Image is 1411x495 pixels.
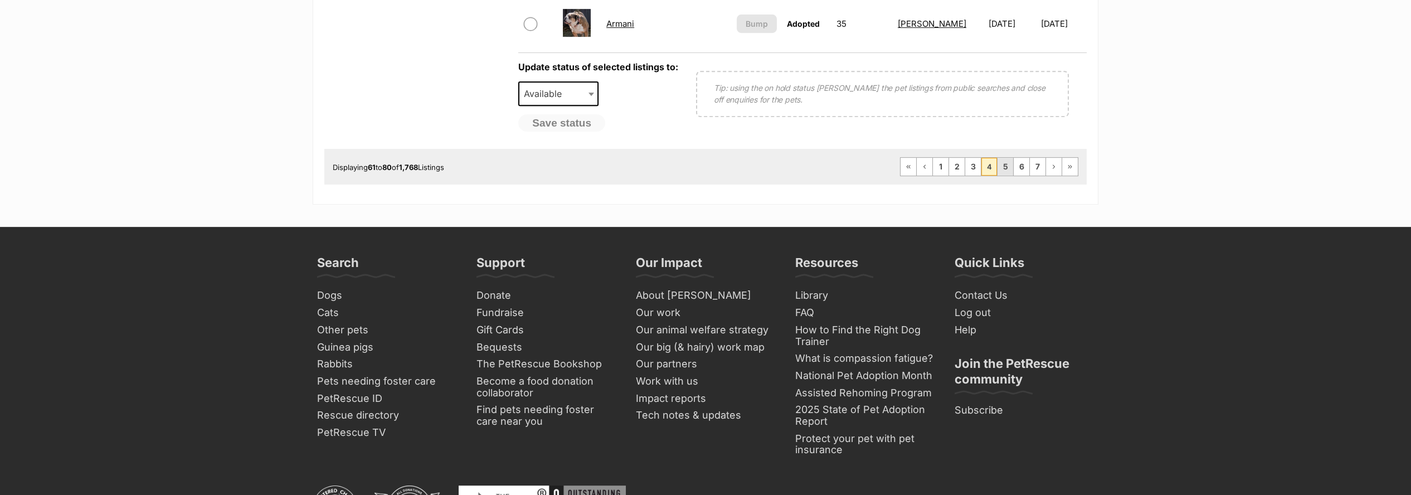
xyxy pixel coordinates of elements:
[313,407,461,424] a: Rescue directory
[518,81,599,106] span: Available
[313,390,461,407] a: PetRescue ID
[917,158,932,176] a: Previous page
[631,287,780,304] a: About [PERSON_NAME]
[631,322,780,339] a: Our animal welfare strategy
[518,114,605,132] button: Save status
[631,356,780,373] a: Our partners
[476,255,525,277] h3: Support
[472,356,620,373] a: The PetRescue Bookshop
[472,401,620,430] a: Find pets needing foster care near you
[518,61,678,72] label: Update status of selected listings to:
[950,322,1098,339] a: Help
[832,4,892,43] td: 35
[313,373,461,390] a: Pets needing foster care
[898,18,966,29] a: [PERSON_NAME]
[791,367,939,385] a: National Pet Adoption Month
[606,18,634,29] a: Armani
[955,356,1094,394] h3: Join the PetRescue community
[313,322,461,339] a: Other pets
[791,304,939,322] a: FAQ
[791,401,939,430] a: 2025 State of Pet Adoption Report
[313,304,461,322] a: Cats
[631,373,780,390] a: Work with us
[949,158,965,176] a: Page 2
[313,287,461,304] a: Dogs
[631,339,780,356] a: Our big (& hairy) work map
[631,407,780,424] a: Tech notes & updates
[795,255,858,277] h3: Resources
[313,339,461,356] a: Guinea pigs
[933,158,948,176] a: Page 1
[472,322,620,339] a: Gift Cards
[1046,158,1062,176] a: Next page
[791,385,939,402] a: Assisted Rehoming Program
[1014,158,1029,176] a: Page 6
[472,304,620,322] a: Fundraise
[714,82,1051,105] p: Tip: using the on hold status [PERSON_NAME] the pet listings from public searches and close off e...
[791,430,939,459] a: Protect your pet with pet insurance
[472,339,620,356] a: Bequests
[472,287,620,304] a: Donate
[998,158,1013,176] a: Page 5
[737,14,777,33] button: Bump
[950,304,1098,322] a: Log out
[791,350,939,367] a: What is compassion fatigue?
[631,390,780,407] a: Impact reports
[333,163,444,172] span: Displaying to of Listings
[631,304,780,322] a: Our work
[317,255,359,277] h3: Search
[368,163,376,172] strong: 61
[950,287,1098,304] a: Contact Us
[1030,158,1045,176] a: Page 7
[472,373,620,401] a: Become a food donation collaborator
[519,86,573,101] span: Available
[791,322,939,350] a: How to Find the Right Dog Trainer
[563,9,591,37] img: Armani
[382,163,392,172] strong: 80
[313,356,461,373] a: Rabbits
[1041,4,1086,43] td: [DATE]
[746,18,768,30] span: Bump
[901,158,916,176] a: First page
[313,424,461,441] a: PetRescue TV
[791,287,939,304] a: Library
[1062,158,1078,176] a: Last page
[636,255,702,277] h3: Our Impact
[984,4,1040,43] td: [DATE]
[399,163,418,172] strong: 1,768
[955,255,1024,277] h3: Quick Links
[787,19,820,28] span: Adopted
[900,157,1078,176] nav: Pagination
[965,158,981,176] a: Page 3
[950,402,1098,419] a: Subscribe
[981,158,997,176] span: Page 4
